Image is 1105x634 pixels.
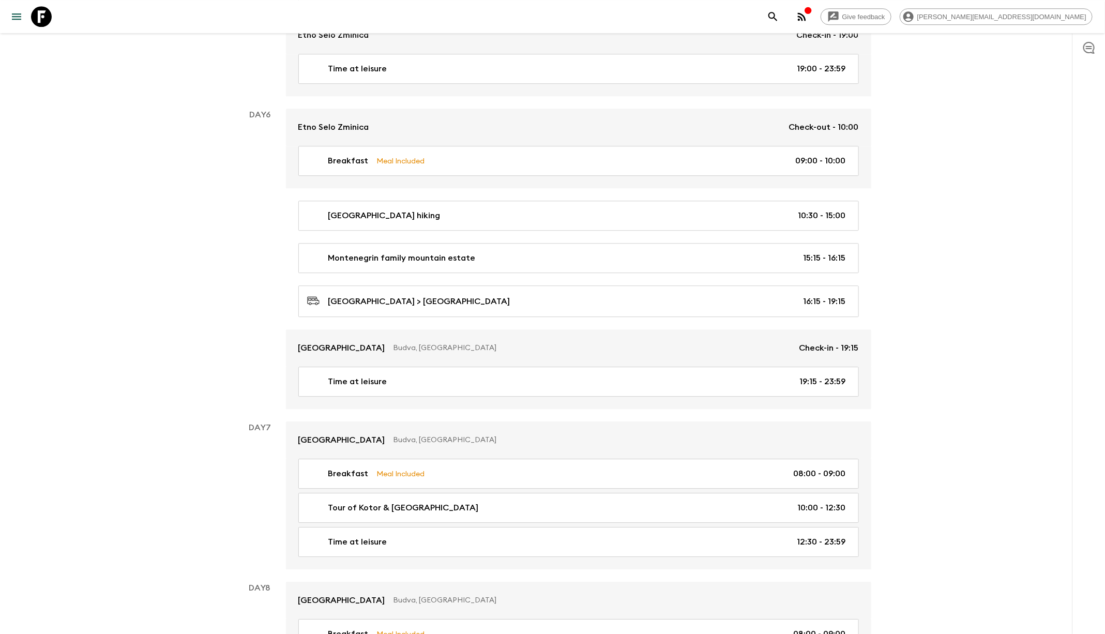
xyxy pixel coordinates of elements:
a: [GEOGRAPHIC_DATA] hiking10:30 - 15:00 [298,201,859,231]
button: search adventures [763,6,783,27]
p: Budva, [GEOGRAPHIC_DATA] [393,343,791,353]
p: 10:30 - 15:00 [798,209,846,222]
a: Time at leisure19:15 - 23:59 [298,367,859,397]
p: Check-out - 10:00 [789,121,859,133]
a: BreakfastMeal Included09:00 - 10:00 [298,146,859,176]
a: Time at leisure19:00 - 23:59 [298,54,859,84]
p: 12:30 - 23:59 [797,536,846,548]
p: 10:00 - 12:30 [798,502,846,514]
a: Etno Selo ZminicaCheck-out - 10:00 [286,109,871,146]
a: [GEOGRAPHIC_DATA]Budva, [GEOGRAPHIC_DATA] [286,421,871,459]
a: Give feedback [821,8,891,25]
a: [GEOGRAPHIC_DATA]Budva, [GEOGRAPHIC_DATA]Check-in - 19:15 [286,329,871,367]
p: Meal Included [377,155,425,167]
p: Time at leisure [328,63,387,75]
p: Check-in - 19:15 [799,342,859,354]
p: 15:15 - 16:15 [804,252,846,264]
div: [PERSON_NAME][EMAIL_ADDRESS][DOMAIN_NAME] [900,8,1093,25]
a: Tour of Kotor & [GEOGRAPHIC_DATA]10:00 - 12:30 [298,493,859,523]
p: [GEOGRAPHIC_DATA] [298,594,385,607]
a: Montenegrin family mountain estate15:15 - 16:15 [298,243,859,273]
span: [PERSON_NAME][EMAIL_ADDRESS][DOMAIN_NAME] [912,13,1092,21]
p: [GEOGRAPHIC_DATA] > [GEOGRAPHIC_DATA] [328,295,510,308]
a: Etno Selo ZminicaCheck-in - 19:00 [286,17,871,54]
p: 16:15 - 19:15 [804,295,846,308]
p: Day 6 [234,109,286,121]
p: Meal Included [377,468,425,479]
p: Day 8 [234,582,286,594]
p: Budva, [GEOGRAPHIC_DATA] [393,595,851,606]
p: Check-in - 19:00 [797,29,859,41]
p: Budva, [GEOGRAPHIC_DATA] [393,435,851,445]
p: Etno Selo Zminica [298,121,369,133]
p: Time at leisure [328,375,387,388]
p: Montenegrin family mountain estate [328,252,476,264]
p: 09:00 - 10:00 [796,155,846,167]
p: [GEOGRAPHIC_DATA] [298,434,385,446]
p: Tour of Kotor & [GEOGRAPHIC_DATA] [328,502,479,514]
a: [GEOGRAPHIC_DATA] > [GEOGRAPHIC_DATA]16:15 - 19:15 [298,285,859,317]
span: Give feedback [837,13,891,21]
button: menu [6,6,27,27]
p: Breakfast [328,467,369,480]
p: 08:00 - 09:00 [794,467,846,480]
p: 19:00 - 23:59 [797,63,846,75]
p: [GEOGRAPHIC_DATA] hiking [328,209,441,222]
a: Time at leisure12:30 - 23:59 [298,527,859,557]
a: [GEOGRAPHIC_DATA]Budva, [GEOGRAPHIC_DATA] [286,582,871,619]
p: Etno Selo Zminica [298,29,369,41]
p: Time at leisure [328,536,387,548]
p: Breakfast [328,155,369,167]
a: BreakfastMeal Included08:00 - 09:00 [298,459,859,489]
p: Day 7 [234,421,286,434]
p: 19:15 - 23:59 [800,375,846,388]
p: [GEOGRAPHIC_DATA] [298,342,385,354]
